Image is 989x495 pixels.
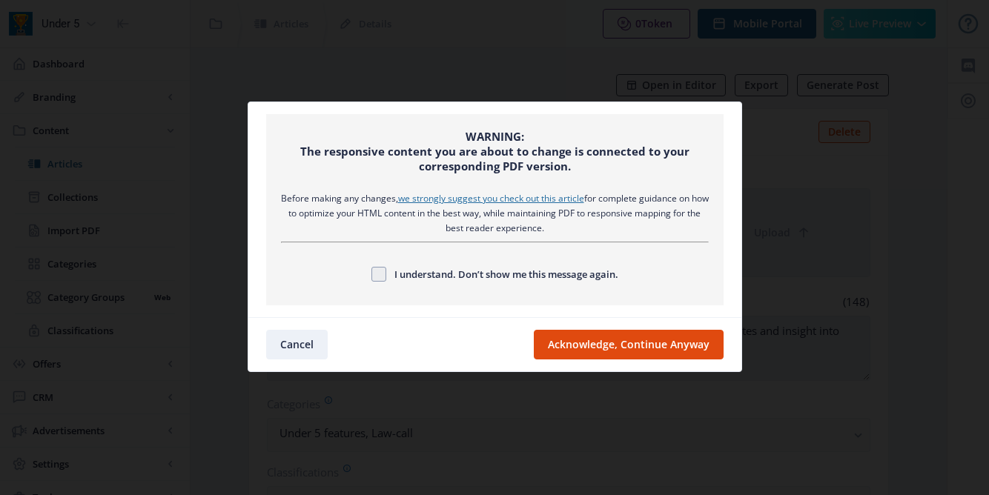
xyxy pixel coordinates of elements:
button: Cancel [266,330,328,359]
a: we strongly suggest you check out this article [398,192,584,205]
span: I understand. Don’t show me this message again. [386,265,618,283]
div: Before making any changes, for complete guidance on how to optimize your HTML content in the best... [281,191,709,236]
div: WARNING: The responsive content you are about to change is connected to your corresponding PDF ve... [281,129,709,173]
button: Acknowledge, Continue Anyway [534,330,724,359]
